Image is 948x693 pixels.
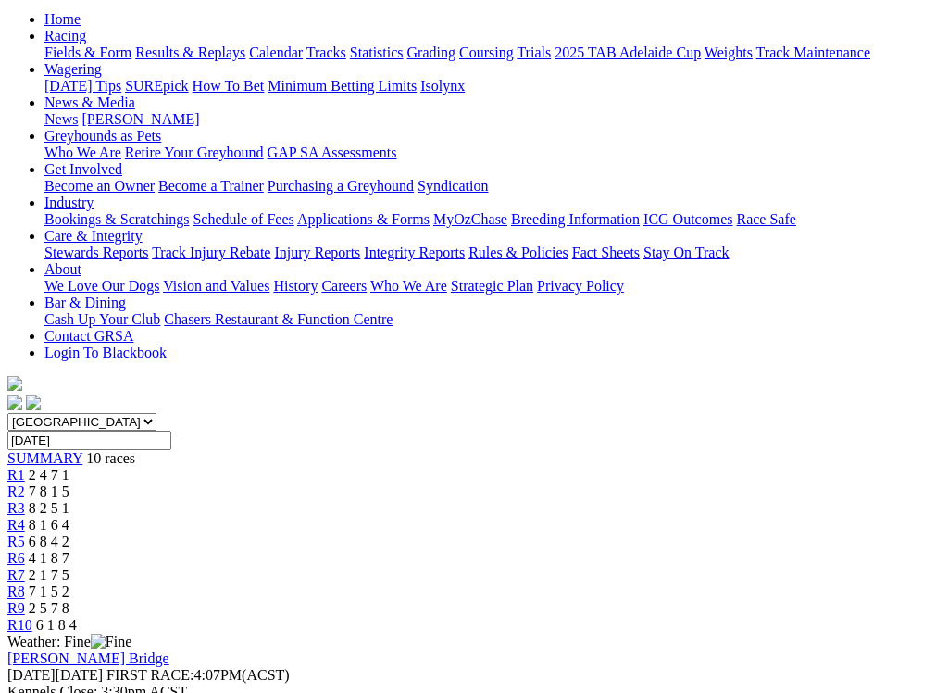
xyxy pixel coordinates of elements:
[44,278,159,294] a: We Love Our Dogs
[517,44,551,60] a: Trials
[459,44,514,60] a: Coursing
[44,211,189,227] a: Bookings & Scratchings
[268,145,397,160] a: GAP SA Assessments
[274,245,360,260] a: Injury Reports
[7,450,82,466] a: SUMMARY
[29,534,69,549] span: 6 8 4 2
[7,376,22,391] img: logo-grsa-white.png
[7,484,25,499] a: R2
[44,178,941,195] div: Get Involved
[350,44,404,60] a: Statistics
[451,278,533,294] a: Strategic Plan
[364,245,465,260] a: Integrity Reports
[164,311,393,327] a: Chasers Restaurant & Function Centre
[7,467,25,483] a: R1
[44,145,941,161] div: Greyhounds as Pets
[193,78,265,94] a: How To Bet
[193,211,293,227] a: Schedule of Fees
[44,161,122,177] a: Get Involved
[29,584,69,599] span: 7 1 5 2
[44,111,78,127] a: News
[29,467,69,483] span: 2 4 7 1
[7,534,25,549] a: R5
[433,211,507,227] a: MyOzChase
[44,245,148,260] a: Stewards Reports
[756,44,870,60] a: Track Maintenance
[297,211,430,227] a: Applications & Forms
[468,245,568,260] a: Rules & Policies
[418,178,488,194] a: Syndication
[273,278,318,294] a: History
[306,44,346,60] a: Tracks
[44,28,86,44] a: Racing
[572,245,640,260] a: Fact Sheets
[44,345,167,360] a: Login To Blackbook
[7,500,25,516] a: R3
[321,278,367,294] a: Careers
[29,484,69,499] span: 7 8 1 5
[29,517,69,533] span: 8 1 6 4
[158,178,264,194] a: Become a Trainer
[106,667,290,683] span: 4:07PM(ACST)
[7,431,171,450] input: Select date
[125,78,188,94] a: SUREpick
[420,78,465,94] a: Isolynx
[44,61,102,77] a: Wagering
[643,211,732,227] a: ICG Outcomes
[7,667,56,683] span: [DATE]
[36,617,77,633] span: 6 1 8 4
[705,44,753,60] a: Weights
[370,278,447,294] a: Who We Are
[44,111,941,128] div: News & Media
[44,11,81,27] a: Home
[44,211,941,228] div: Industry
[44,195,94,210] a: Industry
[7,617,32,633] a: R10
[29,500,69,516] span: 8 2 5 1
[44,311,941,328] div: Bar & Dining
[268,178,414,194] a: Purchasing a Greyhound
[249,44,303,60] a: Calendar
[44,94,135,110] a: News & Media
[7,650,169,666] a: [PERSON_NAME] Bridge
[44,311,160,327] a: Cash Up Your Club
[163,278,269,294] a: Vision and Values
[44,145,121,160] a: Who We Are
[44,178,155,194] a: Become an Owner
[407,44,455,60] a: Grading
[268,78,417,94] a: Minimum Betting Limits
[44,78,121,94] a: [DATE] Tips
[7,584,25,599] a: R8
[86,450,135,466] span: 10 races
[44,44,131,60] a: Fields & Form
[7,550,25,566] a: R6
[44,278,941,295] div: About
[91,634,131,650] img: Fine
[26,395,41,409] img: twitter.svg
[81,111,199,127] a: [PERSON_NAME]
[7,600,25,616] a: R9
[643,245,729,260] a: Stay On Track
[44,228,143,244] a: Care & Integrity
[44,78,941,94] div: Wagering
[44,328,133,344] a: Contact GRSA
[7,667,103,683] span: [DATE]
[7,634,131,649] span: Weather: Fine
[7,517,25,533] a: R4
[736,211,795,227] a: Race Safe
[29,567,69,583] span: 2 1 7 5
[29,600,69,616] span: 2 5 7 8
[106,667,193,683] span: FIRST RACE:
[7,567,25,583] a: R7
[44,245,941,261] div: Care & Integrity
[555,44,701,60] a: 2025 TAB Adelaide Cup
